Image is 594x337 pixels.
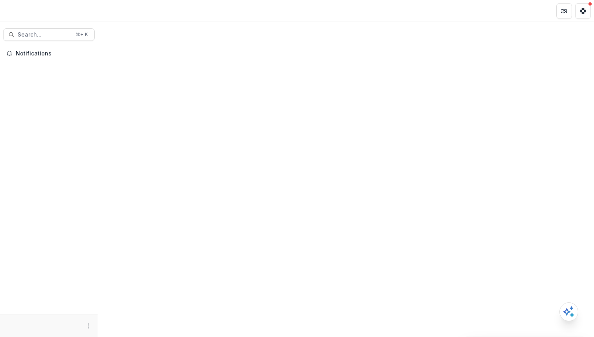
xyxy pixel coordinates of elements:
[74,30,90,39] div: ⌘ + K
[84,321,93,331] button: More
[575,3,591,19] button: Get Help
[18,31,71,38] span: Search...
[16,50,92,57] span: Notifications
[556,3,572,19] button: Partners
[559,302,578,321] button: Open AI Assistant
[3,47,95,60] button: Notifications
[3,28,95,41] button: Search...
[101,5,135,17] nav: breadcrumb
